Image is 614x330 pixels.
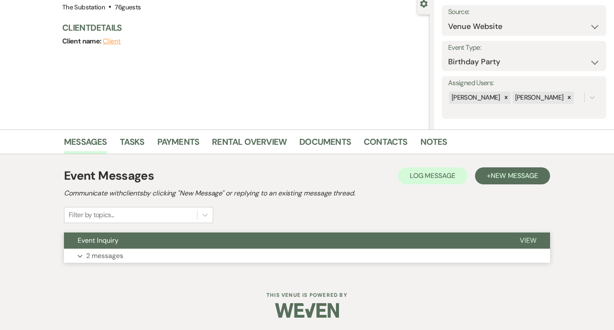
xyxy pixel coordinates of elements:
[115,3,141,11] span: 76 guests
[120,135,145,154] a: Tasks
[103,38,121,45] button: Client
[398,167,467,184] button: Log Message
[86,250,123,261] p: 2 messages
[520,236,536,245] span: View
[410,171,455,180] span: Log Message
[475,167,550,184] button: +New Message
[448,42,600,54] label: Event Type:
[513,92,565,104] div: [PERSON_NAME]
[364,135,408,154] a: Contacts
[64,167,154,185] h1: Event Messages
[64,135,107,154] a: Messages
[64,188,550,198] h2: Communicate with clients by clicking "New Message" or replying to an existing message thread.
[64,249,550,263] button: 2 messages
[420,135,447,154] a: Notes
[62,37,103,46] span: Client name:
[491,171,538,180] span: New Message
[449,92,501,104] div: [PERSON_NAME]
[448,77,600,89] label: Assigned Users:
[448,6,600,18] label: Source:
[299,135,351,154] a: Documents
[212,135,287,154] a: Rental Overview
[64,232,506,249] button: Event Inquiry
[275,296,339,325] img: Weven Logo
[506,232,550,249] button: View
[69,210,114,220] div: Filter by topics...
[157,135,200,154] a: Payments
[62,3,105,11] span: The Substation
[62,22,421,34] h3: Client Details
[78,236,119,245] span: Event Inquiry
